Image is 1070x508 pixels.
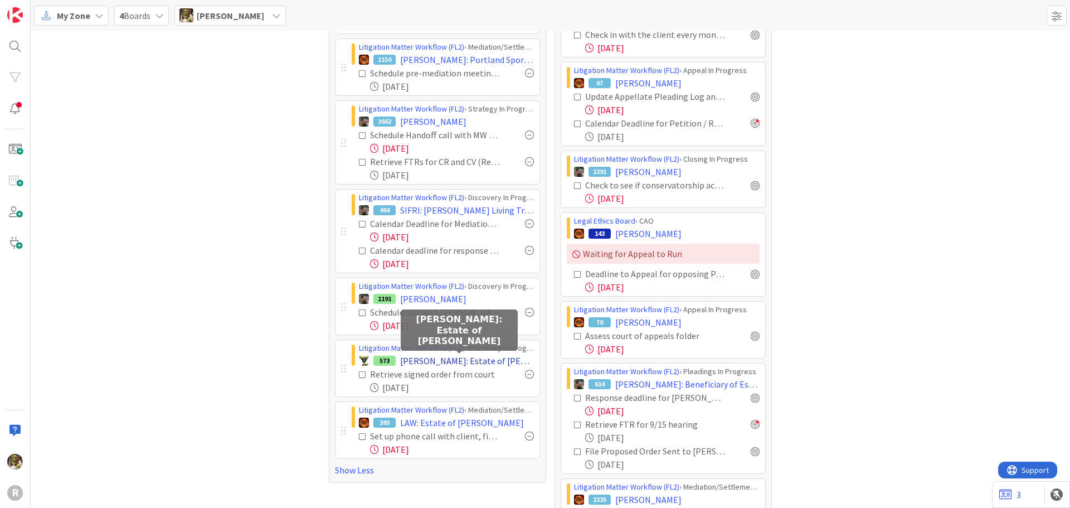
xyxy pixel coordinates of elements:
[370,80,534,93] div: [DATE]
[197,9,264,22] span: [PERSON_NAME]
[359,343,464,353] a: Litigation Matter Workflow (FL2)
[585,329,721,342] div: Assess court of appeals folder
[359,192,464,202] a: Litigation Matter Workflow (FL2)
[359,404,534,416] div: › Mediation/Settlement in Progress
[370,168,534,182] div: [DATE]
[373,55,396,65] div: 1150
[574,317,584,327] img: TR
[615,316,682,329] span: [PERSON_NAME]
[615,378,760,391] span: [PERSON_NAME]: Beneficiary of Estate
[585,192,760,205] div: [DATE]
[370,319,534,332] div: [DATE]
[574,481,760,493] div: › Mediation/Settlement in Progress
[615,227,682,240] span: [PERSON_NAME]
[574,229,584,239] img: TR
[23,2,51,15] span: Support
[585,444,726,458] div: File Proposed Order Sent to [PERSON_NAME] 9/16
[370,306,500,319] div: Schedule call with [PERSON_NAME] and OP
[585,458,760,471] div: [DATE]
[588,167,611,177] div: 1391
[359,342,534,354] div: › Discovery In Progress
[585,130,760,143] div: [DATE]
[585,267,726,280] div: Deadline to Appeal for opposing Party -[DATE] - If no appeal then close file.
[7,485,23,501] div: R
[585,391,726,404] div: Response deadline for [PERSON_NAME]'s Motion: 9/16
[574,65,760,76] div: › Appeal In Progress
[574,153,760,165] div: › Closing In Progress
[400,204,534,217] span: SIFRI: [PERSON_NAME] Living Trust
[119,10,124,21] b: 4
[119,9,150,22] span: Boards
[7,454,23,470] img: DG
[588,379,611,389] div: 614
[335,463,540,477] a: Show Less
[615,76,682,90] span: [PERSON_NAME]
[370,244,500,257] div: Calendar deadline for response to Motion to Compel (14 days)
[359,405,464,415] a: Litigation Matter Workflow (FL2)
[574,216,635,226] a: Legal Ethics Board
[373,117,396,127] div: 2662
[585,41,760,55] div: [DATE]
[585,178,726,192] div: Check to see if conservatorship accounting has been filed (checked 7/30)
[359,280,534,292] div: › Discovery In Progress
[359,192,534,204] div: › Discovery In Progress
[359,356,369,366] img: NC
[370,155,500,168] div: Retrieve FTRs for CR and CV (Restraining Order) Matters
[370,429,500,443] div: Set up phone call with client, fiduciary and her attorney (see 9/8 email)
[574,167,584,177] img: MW
[574,495,584,505] img: TR
[615,493,682,506] span: [PERSON_NAME]
[57,9,90,22] span: My Zone
[373,205,396,215] div: 494
[574,304,760,316] div: › Appeal In Progress
[370,381,534,394] div: [DATE]
[370,230,534,244] div: [DATE]
[588,317,611,327] div: 70
[359,41,534,53] div: › Mediation/Settlement in Progress
[370,367,500,381] div: Retrieve signed order from court
[585,404,760,418] div: [DATE]
[615,165,682,178] span: [PERSON_NAME]
[574,215,760,227] div: › CAO
[359,281,464,291] a: Litigation Matter Workflow (FL2)
[359,103,534,115] div: › Strategy In Progress
[574,379,584,389] img: MW
[359,104,464,114] a: Litigation Matter Workflow (FL2)
[585,280,760,294] div: [DATE]
[179,8,193,22] img: DG
[574,304,679,315] a: Litigation Matter Workflow (FL2)
[400,53,534,66] span: [PERSON_NAME]: Portland Sports Medicine & Spine, et al. v. The [PERSON_NAME] Group, et al.
[567,244,760,264] div: Waiting for Appeal to Run
[585,90,726,103] div: Update Appellate Pleading Log and Calendar the Deadline
[585,117,726,130] div: Calendar Deadline for Petition / Response
[359,294,369,304] img: MW
[585,342,760,356] div: [DATE]
[359,55,369,65] img: TR
[7,7,23,23] img: Visit kanbanzone.com
[400,416,524,429] span: LAW: Estate of [PERSON_NAME]
[574,366,760,378] div: › Pleadings In Progress
[574,78,584,88] img: TR
[359,205,369,215] img: MW
[588,229,611,239] div: 143
[359,42,464,52] a: Litigation Matter Workflow (FL2)
[373,418,396,428] div: 393
[400,115,466,128] span: [PERSON_NAME]
[585,418,719,431] div: Retrieve FTR for 9/15 hearing
[585,103,760,117] div: [DATE]
[574,482,679,492] a: Litigation Matter Workflow (FL2)
[400,292,466,306] span: [PERSON_NAME]
[585,28,726,41] div: Check in with the client every month around the 15th Copy this task to next month if needed
[588,495,611,505] div: 2225
[405,314,513,346] h5: [PERSON_NAME]: Estate of [PERSON_NAME]
[370,66,500,80] div: Schedule pre-mediation meeting with client for early November
[588,78,611,88] div: 67
[585,431,760,444] div: [DATE]
[574,366,679,376] a: Litigation Matter Workflow (FL2)
[370,443,534,456] div: [DATE]
[574,154,679,164] a: Litigation Matter Workflow (FL2)
[359,117,369,127] img: MW
[370,142,534,155] div: [DATE]
[574,65,679,75] a: Litigation Matter Workflow (FL2)
[999,488,1021,501] a: 3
